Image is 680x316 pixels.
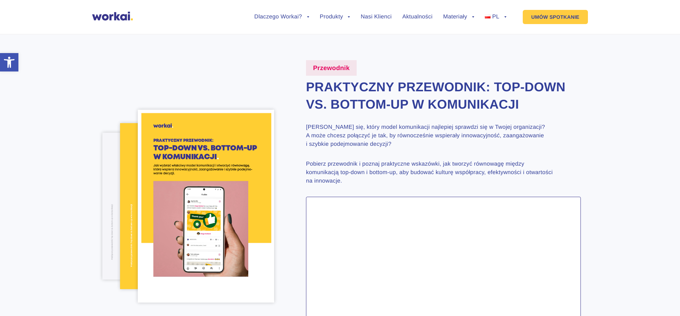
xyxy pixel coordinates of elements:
label: Przewodnik [306,60,357,76]
img: ebook-top-down-bottom-up-comms-pg10.png [102,133,206,279]
img: ebook-top-down-bottom-up-comms.png [138,110,274,303]
a: Dlaczego Workai? [254,14,309,20]
a: PL [485,14,506,20]
span: PL [492,14,499,20]
a: Produkty [320,14,350,20]
a: UMÓW SPOTKANIE [523,10,588,24]
img: ebook-top-down-bottom-up-comms-pg6.png [120,123,237,289]
a: Materiały [443,14,474,20]
h2: Praktyczny przewodnik: Top-down vs. bottom-up w komunikacji [306,79,581,113]
p: [PERSON_NAME] się, który model komunikacji najlepiej sprawdzi się w Twojej organizacji? A może ch... [306,123,554,149]
p: Pobierz przewodnik i poznaj praktyczne wskazówki, jak tworzyć równowagę między komunikacją top-do... [306,160,554,185]
a: Nasi Klienci [361,14,391,20]
a: Aktualności [402,14,432,20]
